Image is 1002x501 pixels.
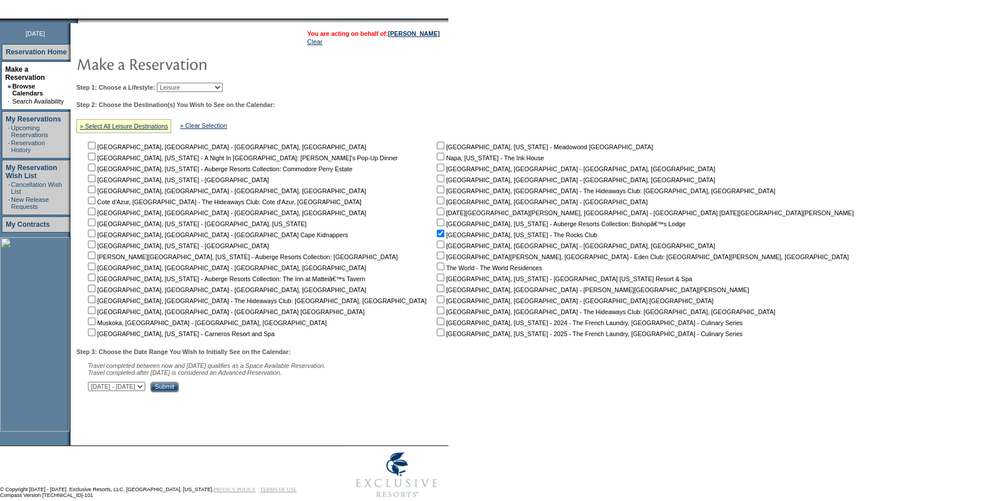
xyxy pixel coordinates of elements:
nobr: [GEOGRAPHIC_DATA][PERSON_NAME], [GEOGRAPHIC_DATA] - Eden Club: [GEOGRAPHIC_DATA][PERSON_NAME], [G... [434,253,849,260]
nobr: [GEOGRAPHIC_DATA], [GEOGRAPHIC_DATA] - The Hideaways Club: [GEOGRAPHIC_DATA], [GEOGRAPHIC_DATA] [434,308,775,315]
nobr: [GEOGRAPHIC_DATA], [GEOGRAPHIC_DATA] - [GEOGRAPHIC_DATA], [GEOGRAPHIC_DATA] [434,242,715,249]
nobr: [GEOGRAPHIC_DATA], [GEOGRAPHIC_DATA] - [GEOGRAPHIC_DATA] [434,198,647,205]
nobr: The World - The World Residences [434,264,542,271]
nobr: [GEOGRAPHIC_DATA], [GEOGRAPHIC_DATA] - [GEOGRAPHIC_DATA] Cape Kidnappers [86,231,348,238]
span: Travel completed between now and [DATE] qualifies as a Space Available Reservation. [88,362,326,369]
nobr: [GEOGRAPHIC_DATA], [US_STATE] - Auberge Resorts Collection: Bishopâ€™s Lodge [434,220,686,227]
img: blank.gif [78,19,79,23]
nobr: Napa, [US_STATE] - The Ink House [434,154,544,161]
a: » Select All Leisure Destinations [80,123,168,130]
nobr: [GEOGRAPHIC_DATA], [US_STATE] - Auberge Resorts Collection: Commodore Perry Estate [86,165,352,172]
a: My Contracts [6,220,50,229]
img: promoShadowLeftCorner.gif [74,19,78,23]
nobr: [GEOGRAPHIC_DATA], [GEOGRAPHIC_DATA] - The Hideaways Club: [GEOGRAPHIC_DATA], [GEOGRAPHIC_DATA] [434,187,775,194]
nobr: [GEOGRAPHIC_DATA], [US_STATE] - [GEOGRAPHIC_DATA] [86,176,269,183]
nobr: Travel completed after [DATE] is considered an Advanced Reservation. [88,369,282,376]
nobr: Cote d'Azur, [GEOGRAPHIC_DATA] - The Hideaways Club: Cote d'Azur, [GEOGRAPHIC_DATA] [86,198,362,205]
a: Make a Reservation [5,65,45,82]
td: · [8,98,11,105]
nobr: [GEOGRAPHIC_DATA], [US_STATE] - [GEOGRAPHIC_DATA], [US_STATE] [86,220,307,227]
nobr: [GEOGRAPHIC_DATA], [GEOGRAPHIC_DATA] - [GEOGRAPHIC_DATA], [GEOGRAPHIC_DATA] [86,286,366,293]
nobr: [GEOGRAPHIC_DATA], [US_STATE] - Meadowood [GEOGRAPHIC_DATA] [434,143,653,150]
span: You are acting on behalf of: [307,30,440,37]
a: My Reservation Wish List [6,164,57,180]
nobr: [GEOGRAPHIC_DATA], [GEOGRAPHIC_DATA] - [GEOGRAPHIC_DATA], [GEOGRAPHIC_DATA] [86,143,366,150]
a: My Reservations [6,115,61,123]
nobr: [GEOGRAPHIC_DATA], [US_STATE] - The Rocks Club [434,231,597,238]
b: » [8,83,11,90]
nobr: [GEOGRAPHIC_DATA], [GEOGRAPHIC_DATA] - [PERSON_NAME][GEOGRAPHIC_DATA][PERSON_NAME] [434,286,749,293]
nobr: [PERSON_NAME][GEOGRAPHIC_DATA], [US_STATE] - Auberge Resorts Collection: [GEOGRAPHIC_DATA] [86,253,397,260]
a: Clear [307,38,322,45]
a: TERMS OF USE [260,487,297,492]
nobr: [GEOGRAPHIC_DATA], [GEOGRAPHIC_DATA] - [GEOGRAPHIC_DATA], [GEOGRAPHIC_DATA] [434,176,715,183]
nobr: [GEOGRAPHIC_DATA], [US_STATE] - Auberge Resorts Collection: The Inn at Matteiâ€™s Tavern [86,275,365,282]
a: Search Availability [12,98,64,105]
nobr: [GEOGRAPHIC_DATA], [GEOGRAPHIC_DATA] - [GEOGRAPHIC_DATA], [GEOGRAPHIC_DATA] [86,187,366,194]
td: · [8,139,10,153]
a: Browse Calendars [12,83,43,97]
b: Step 1: Choose a Lifestyle: [76,84,155,91]
td: · [8,196,10,210]
a: Cancellation Wish List [11,181,62,195]
nobr: [GEOGRAPHIC_DATA], [GEOGRAPHIC_DATA] - [GEOGRAPHIC_DATA] [GEOGRAPHIC_DATA] [86,308,364,315]
nobr: [GEOGRAPHIC_DATA], [US_STATE] - [GEOGRAPHIC_DATA] [US_STATE] Resort & Spa [434,275,692,282]
nobr: [GEOGRAPHIC_DATA], [US_STATE] - [GEOGRAPHIC_DATA] [86,242,269,249]
nobr: [GEOGRAPHIC_DATA], [US_STATE] - 2024 - The French Laundry, [GEOGRAPHIC_DATA] - Culinary Series [434,319,742,326]
td: · [8,181,10,195]
nobr: [GEOGRAPHIC_DATA], [US_STATE] - A Night In [GEOGRAPHIC_DATA]: [PERSON_NAME]'s Pop-Up Dinner [86,154,398,161]
nobr: [GEOGRAPHIC_DATA], [GEOGRAPHIC_DATA] - [GEOGRAPHIC_DATA], [GEOGRAPHIC_DATA] [86,209,366,216]
nobr: [GEOGRAPHIC_DATA], [GEOGRAPHIC_DATA] - [GEOGRAPHIC_DATA], [GEOGRAPHIC_DATA] [434,165,715,172]
nobr: [GEOGRAPHIC_DATA], [US_STATE] - 2025 - The French Laundry, [GEOGRAPHIC_DATA] - Culinary Series [434,330,742,337]
nobr: [DATE][GEOGRAPHIC_DATA][PERSON_NAME], [GEOGRAPHIC_DATA] - [GEOGRAPHIC_DATA] [DATE][GEOGRAPHIC_DAT... [434,209,853,216]
nobr: Muskoka, [GEOGRAPHIC_DATA] - [GEOGRAPHIC_DATA], [GEOGRAPHIC_DATA] [86,319,327,326]
a: PRIVACY POLICY [213,487,256,492]
td: · [8,124,10,138]
nobr: [GEOGRAPHIC_DATA], [GEOGRAPHIC_DATA] - The Hideaways Club: [GEOGRAPHIC_DATA], [GEOGRAPHIC_DATA] [86,297,426,304]
a: New Release Requests [11,196,49,210]
a: [PERSON_NAME] [388,30,440,37]
nobr: [GEOGRAPHIC_DATA], [GEOGRAPHIC_DATA] - [GEOGRAPHIC_DATA] [GEOGRAPHIC_DATA] [434,297,713,304]
a: Reservation History [11,139,45,153]
b: Step 2: Choose the Destination(s) You Wish to See on the Calendar: [76,101,275,108]
input: Submit [150,382,179,392]
img: pgTtlMakeReservation.gif [76,52,308,75]
span: [DATE] [25,30,45,37]
nobr: [GEOGRAPHIC_DATA], [US_STATE] - Carneros Resort and Spa [86,330,275,337]
b: Step 3: Choose the Date Range You Wish to Initially See on the Calendar: [76,348,290,355]
a: Reservation Home [6,48,67,56]
a: Upcoming Reservations [11,124,48,138]
a: » Clear Selection [180,122,227,129]
nobr: [GEOGRAPHIC_DATA], [GEOGRAPHIC_DATA] - [GEOGRAPHIC_DATA], [GEOGRAPHIC_DATA] [86,264,366,271]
